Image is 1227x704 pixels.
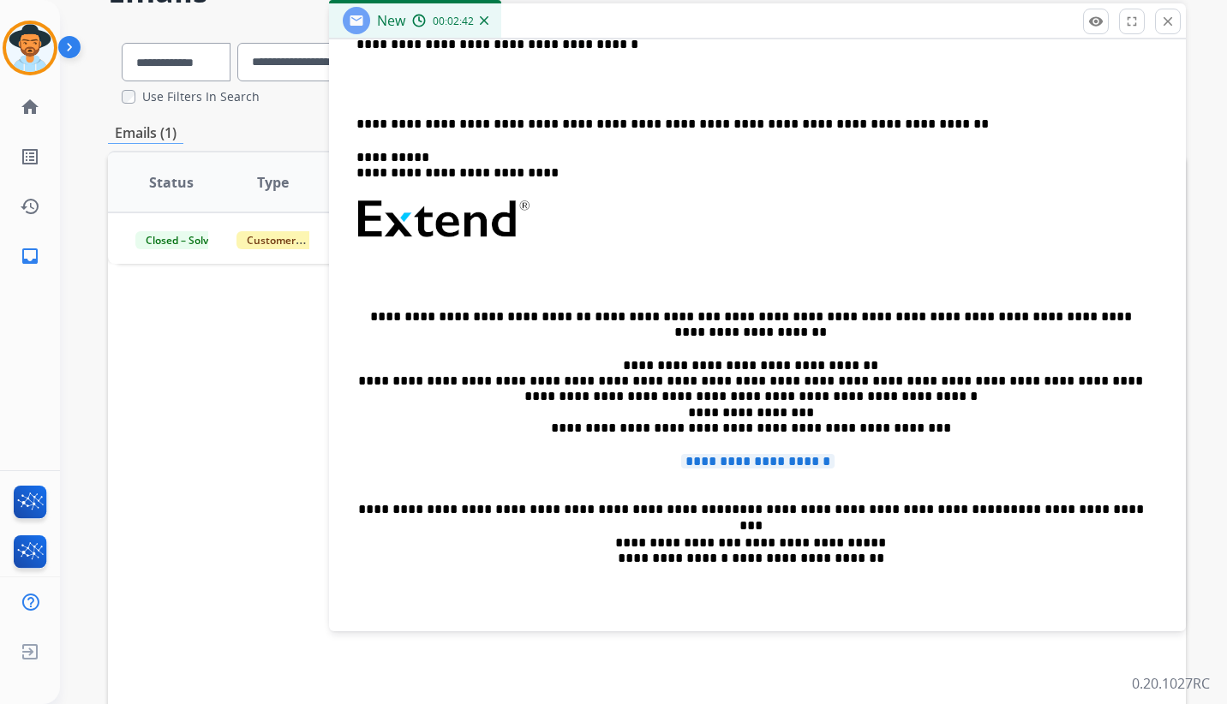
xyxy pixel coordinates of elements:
[257,172,289,193] span: Type
[142,88,260,105] label: Use Filters In Search
[20,146,40,167] mat-icon: list_alt
[20,196,40,217] mat-icon: history
[149,172,194,193] span: Status
[6,24,54,72] img: avatar
[135,231,230,249] span: Closed – Solved
[433,15,474,28] span: 00:02:42
[1160,14,1176,29] mat-icon: close
[20,246,40,266] mat-icon: inbox
[377,11,405,30] span: New
[1132,673,1210,694] p: 0.20.1027RC
[236,231,348,249] span: Customer Support
[20,97,40,117] mat-icon: home
[1088,14,1104,29] mat-icon: remove_red_eye
[1124,14,1140,29] mat-icon: fullscreen
[108,122,183,144] p: Emails (1)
